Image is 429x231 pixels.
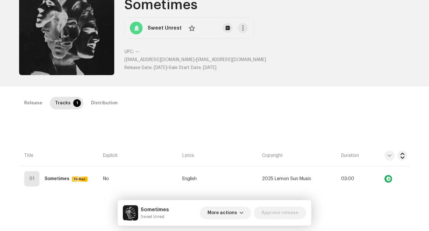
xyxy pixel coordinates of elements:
p: • [124,57,410,63]
span: English [182,177,197,181]
span: [EMAIL_ADDRESS][DOMAIN_NAME] [124,58,194,62]
span: Lyrics [182,152,194,159]
span: • [124,66,169,70]
div: Distribution [91,97,118,109]
span: Duration [341,152,359,159]
span: No [103,177,109,181]
span: Release Date: [124,66,152,70]
span: Copyright [262,152,283,159]
span: [DATE] [203,66,216,70]
span: Explicit [103,152,118,159]
span: 2025 Lemon Sun Music [262,177,311,181]
span: UPC: [124,50,134,54]
span: More actions [207,206,237,219]
span: Approve release [261,206,299,219]
h5: Sometimes [141,206,169,213]
span: [DATE] [154,66,167,70]
button: Approve release [254,206,306,219]
span: Sale Start Date: [169,66,202,70]
button: More actions [200,206,251,219]
img: fd455c69-083c-42b0-ac85-79332ece2b07 [123,205,138,220]
span: [EMAIL_ADDRESS][DOMAIN_NAME] [196,58,266,62]
strong: Sweet Unrest [148,24,182,32]
span: — [135,50,139,54]
span: 03:00 [341,177,354,181]
small: Sometimes [141,213,169,220]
